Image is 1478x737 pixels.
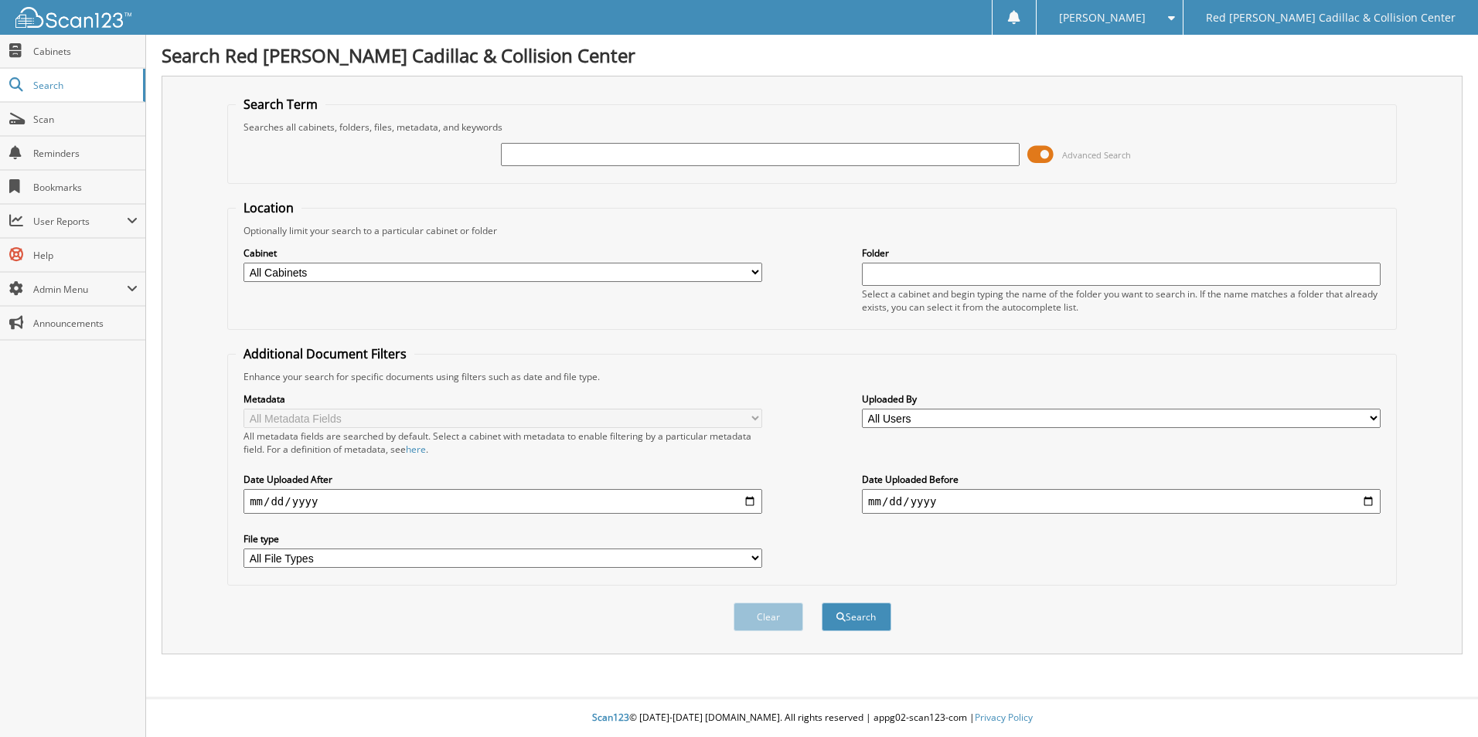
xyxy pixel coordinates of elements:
span: Admin Menu [33,283,127,296]
label: Date Uploaded After [243,473,762,486]
div: All metadata fields are searched by default. Select a cabinet with metadata to enable filtering b... [243,430,762,456]
span: User Reports [33,215,127,228]
legend: Location [236,199,301,216]
h1: Search Red [PERSON_NAME] Cadillac & Collision Center [162,42,1463,68]
img: scan123-logo-white.svg [15,7,131,28]
span: Search [33,79,135,92]
legend: Additional Document Filters [236,345,414,362]
div: Enhance your search for specific documents using filters such as date and file type. [236,370,1388,383]
span: Help [33,249,138,262]
label: File type [243,532,762,545]
label: Cabinet [243,246,762,260]
div: Select a cabinet and begin typing the name of the folder you want to search in. If the name match... [862,287,1381,314]
div: Optionally limit your search to a particular cabinet or folder [236,224,1388,237]
span: Advanced Search [1062,149,1131,161]
div: © [DATE]-[DATE] [DOMAIN_NAME]. All rights reserved | appg02-scan123-com | [146,699,1478,737]
label: Metadata [243,392,762,406]
button: Clear [734,603,803,631]
span: [PERSON_NAME] [1059,13,1146,22]
span: Red [PERSON_NAME] Cadillac & Collision Center [1206,13,1456,22]
a: here [406,443,426,456]
span: Bookmarks [33,181,138,194]
span: Scan [33,113,138,126]
div: Searches all cabinets, folders, files, metadata, and keywords [236,121,1388,134]
label: Folder [862,246,1381,260]
iframe: Chat Widget [1401,663,1478,737]
input: start [243,489,762,514]
a: Privacy Policy [975,711,1033,724]
span: Reminders [33,147,138,160]
span: Cabinets [33,45,138,58]
legend: Search Term [236,96,325,113]
input: end [862,489,1381,514]
label: Date Uploaded Before [862,473,1381,486]
span: Scan123 [592,711,629,724]
label: Uploaded By [862,392,1381,406]
span: Announcements [33,317,138,330]
button: Search [822,603,891,631]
